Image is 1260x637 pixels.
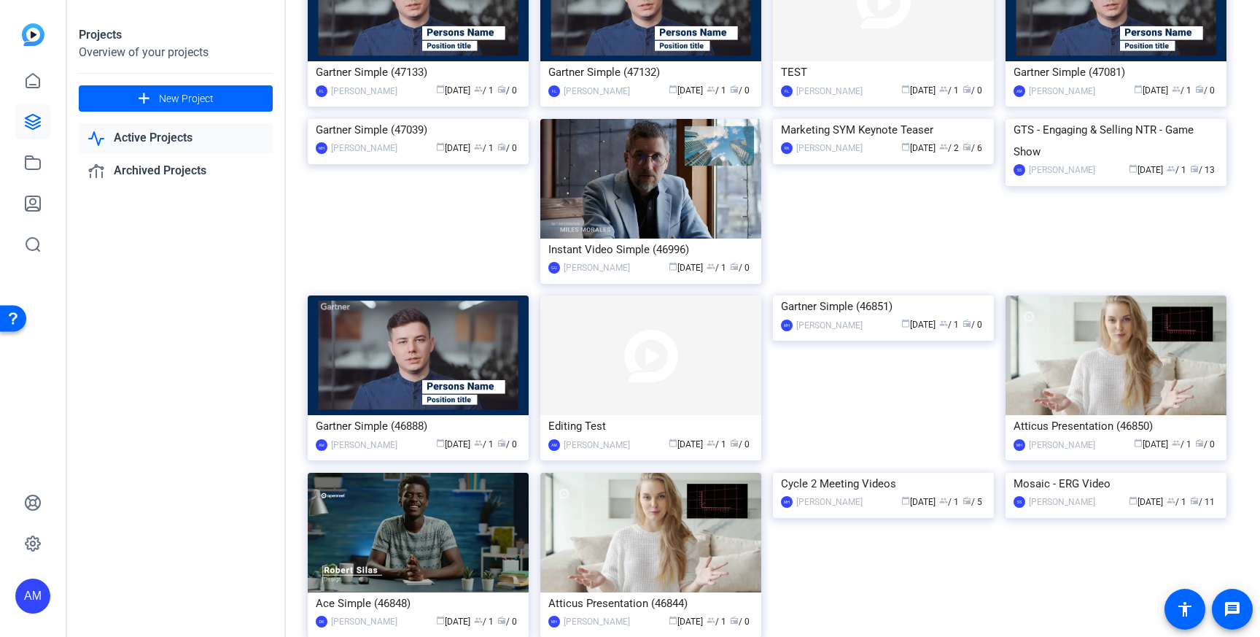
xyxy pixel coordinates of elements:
[781,320,793,331] div: MH
[781,473,986,495] div: Cycle 2 Meeting Videos
[331,614,397,629] div: [PERSON_NAME]
[474,143,494,153] span: / 1
[939,85,959,96] span: / 1
[669,616,677,625] span: calendar_today
[781,61,986,83] div: TEST
[707,439,726,449] span: / 1
[1014,496,1025,508] div: SS
[331,141,397,155] div: [PERSON_NAME]
[707,439,715,447] span: group
[730,262,739,271] span: radio
[962,85,971,93] span: radio
[1190,497,1215,507] span: / 11
[1190,165,1215,175] span: / 13
[962,85,982,96] span: / 0
[548,616,560,628] div: MH
[548,439,560,451] div: AM
[497,142,506,151] span: radio
[730,263,750,273] span: / 0
[316,85,327,97] div: FL
[1190,496,1199,505] span: radio
[497,439,517,449] span: / 0
[730,616,739,625] span: radio
[1176,601,1194,618] mat-icon: accessibility
[669,262,677,271] span: calendar_today
[436,439,470,449] span: [DATE]
[474,617,494,627] span: / 1
[730,85,739,93] span: radio
[901,320,936,330] span: [DATE]
[436,85,445,93] span: calendar_today
[1029,84,1095,99] div: [PERSON_NAME]
[781,85,793,97] div: FL
[901,85,910,93] span: calendar_today
[1014,439,1025,451] div: MH
[159,91,214,107] span: New Project
[474,439,494,449] span: / 1
[79,26,273,44] div: Projects
[901,85,936,96] span: [DATE]
[564,438,630,452] div: [PERSON_NAME]
[707,85,726,96] span: / 1
[796,141,863,155] div: [PERSON_NAME]
[564,614,630,629] div: [PERSON_NAME]
[15,579,50,614] div: AM
[79,123,273,153] a: Active Projects
[1014,164,1025,176] div: SS
[316,415,521,437] div: Gartner Simple (46888)
[901,496,910,505] span: calendar_today
[939,497,959,507] span: / 1
[796,84,863,99] div: [PERSON_NAME]
[474,439,483,447] span: group
[79,44,273,61] div: Overview of your projects
[1195,439,1204,447] span: radio
[331,84,397,99] div: [PERSON_NAME]
[316,61,521,83] div: Gartner Simple (47133)
[669,439,677,447] span: calendar_today
[548,85,560,97] div: FL
[669,439,703,449] span: [DATE]
[497,617,517,627] span: / 0
[497,85,517,96] span: / 0
[436,616,445,625] span: calendar_today
[707,85,715,93] span: group
[669,85,703,96] span: [DATE]
[669,85,677,93] span: calendar_today
[1167,497,1186,507] span: / 1
[901,143,936,153] span: [DATE]
[1195,85,1215,96] span: / 0
[707,263,726,273] span: / 1
[548,415,753,437] div: Editing Test
[962,320,982,330] span: / 0
[939,143,959,153] span: / 2
[436,142,445,151] span: calendar_today
[1134,85,1143,93] span: calendar_today
[436,143,470,153] span: [DATE]
[1129,497,1163,507] span: [DATE]
[781,496,793,508] div: MH
[707,262,715,271] span: group
[1172,439,1191,449] span: / 1
[497,616,506,625] span: radio
[135,90,153,108] mat-icon: add
[1172,85,1191,96] span: / 1
[1014,119,1218,163] div: GTS - Engaging & Selling NTR - Game Show
[1129,164,1137,173] span: calendar_today
[707,616,715,625] span: group
[1167,165,1186,175] span: / 1
[781,142,793,154] div: RK
[474,616,483,625] span: group
[497,143,517,153] span: / 0
[436,439,445,447] span: calendar_today
[1014,415,1218,437] div: Atticus Presentation (46850)
[962,142,971,151] span: radio
[564,84,630,99] div: [PERSON_NAME]
[1134,439,1168,449] span: [DATE]
[1029,438,1095,452] div: [PERSON_NAME]
[1014,85,1025,97] div: AM
[474,85,494,96] span: / 1
[962,319,971,328] span: radio
[669,263,703,273] span: [DATE]
[730,617,750,627] span: / 0
[1129,165,1163,175] span: [DATE]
